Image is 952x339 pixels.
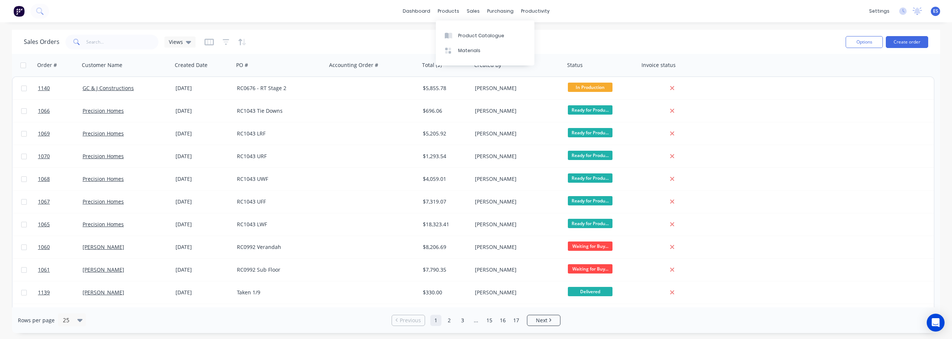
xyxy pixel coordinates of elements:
div: $330.00 [423,289,467,296]
span: ES [933,8,938,15]
span: Views [169,38,183,46]
span: 1065 [38,221,50,228]
div: RC1043 Tie Downs [237,107,319,115]
div: Customer Name [82,61,122,69]
a: Page 2 [444,315,455,326]
span: Ready for Produ... [568,128,612,137]
span: Delivered [568,287,612,296]
div: [PERSON_NAME] [475,107,557,115]
a: 1066 [38,100,83,122]
span: 1139 [38,289,50,296]
a: 1061 [38,259,83,281]
a: 1065 [38,213,83,236]
div: [PERSON_NAME] [475,175,557,183]
div: [PERSON_NAME] [475,221,557,228]
a: 1069 [38,122,83,145]
div: [DATE] [176,221,231,228]
button: Create order [886,36,928,48]
div: [DATE] [176,130,231,137]
div: [PERSON_NAME] [475,84,557,92]
span: Waiting for Buy... [568,264,612,274]
div: [PERSON_NAME] [475,153,557,160]
span: Rows per page [18,317,55,324]
div: [DATE] [176,175,231,183]
span: 1066 [38,107,50,115]
div: $18,323.41 [423,221,467,228]
span: Ready for Produ... [568,105,612,115]
div: purchasing [483,6,517,17]
div: RC1043 UWF [237,175,319,183]
div: Taken 1/9 [237,289,319,296]
div: settings [865,6,893,17]
span: Next [536,317,547,324]
span: 1069 [38,130,50,137]
a: 1068 [38,168,83,190]
a: 1140 [38,77,83,99]
div: Accounting Order # [329,61,378,69]
a: Previous page [392,317,425,324]
span: 1067 [38,198,50,205]
a: Next page [527,317,560,324]
a: Product Catalogue [436,28,534,43]
div: [PERSON_NAME] [475,130,557,137]
a: 1060 [38,236,83,258]
div: $8,206.69 [423,243,467,251]
span: 1061 [38,266,50,274]
a: Precision Homes [83,130,124,137]
a: Jump forward [470,315,482,326]
div: $4,059.01 [423,175,467,183]
div: RC1043 LWF [237,221,319,228]
div: [DATE] [176,84,231,92]
div: [DATE] [176,153,231,160]
a: dashboard [399,6,434,17]
div: PO # [236,61,248,69]
div: Open Intercom Messenger [927,314,945,332]
span: 1070 [38,153,50,160]
div: $7,319.07 [423,198,467,205]
div: [PERSON_NAME] [475,289,557,296]
span: Ready for Produ... [568,219,612,228]
a: Materials [436,43,534,58]
span: Previous [400,317,421,324]
div: [DATE] [176,266,231,274]
a: Precision Homes [83,153,124,160]
div: $5,205.92 [423,130,467,137]
a: 1070 [38,145,83,167]
div: [PERSON_NAME] [475,243,557,251]
div: [DATE] [176,107,231,115]
div: RC1043 UFF [237,198,319,205]
a: 1138 [38,304,83,326]
a: GC & J Constructions [83,84,134,92]
a: Precision Homes [83,221,124,228]
h1: Sales Orders [24,38,59,45]
ul: Pagination [389,315,563,326]
a: [PERSON_NAME] [83,266,124,273]
span: In Production [568,83,612,92]
a: Page 17 [511,315,522,326]
span: Ready for Produ... [568,151,612,160]
div: $7,790.35 [423,266,467,274]
div: [DATE] [176,243,231,251]
a: 1067 [38,191,83,213]
div: [DATE] [176,198,231,205]
div: Product Catalogue [458,32,504,39]
span: Ready for Produ... [568,196,612,205]
div: RC0992 Verandah [237,243,319,251]
span: 1068 [38,175,50,183]
a: Precision Homes [83,175,124,182]
div: RC0992 Sub Floor [237,266,319,274]
a: Page 16 [497,315,508,326]
a: Page 3 [457,315,468,326]
div: productivity [517,6,553,17]
span: Ready for Produ... [568,173,612,183]
a: Precision Homes [83,198,124,205]
div: RC1043 LRF [237,130,319,137]
div: Materials [458,47,480,54]
div: [DATE] [176,289,231,296]
a: Precision Homes [83,107,124,114]
div: Invoice status [641,61,676,69]
span: Waiting for Buy... [568,242,612,251]
img: Factory [13,6,25,17]
div: $1,293.54 [423,153,467,160]
div: RC0676 - RT Stage 2 [237,84,319,92]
